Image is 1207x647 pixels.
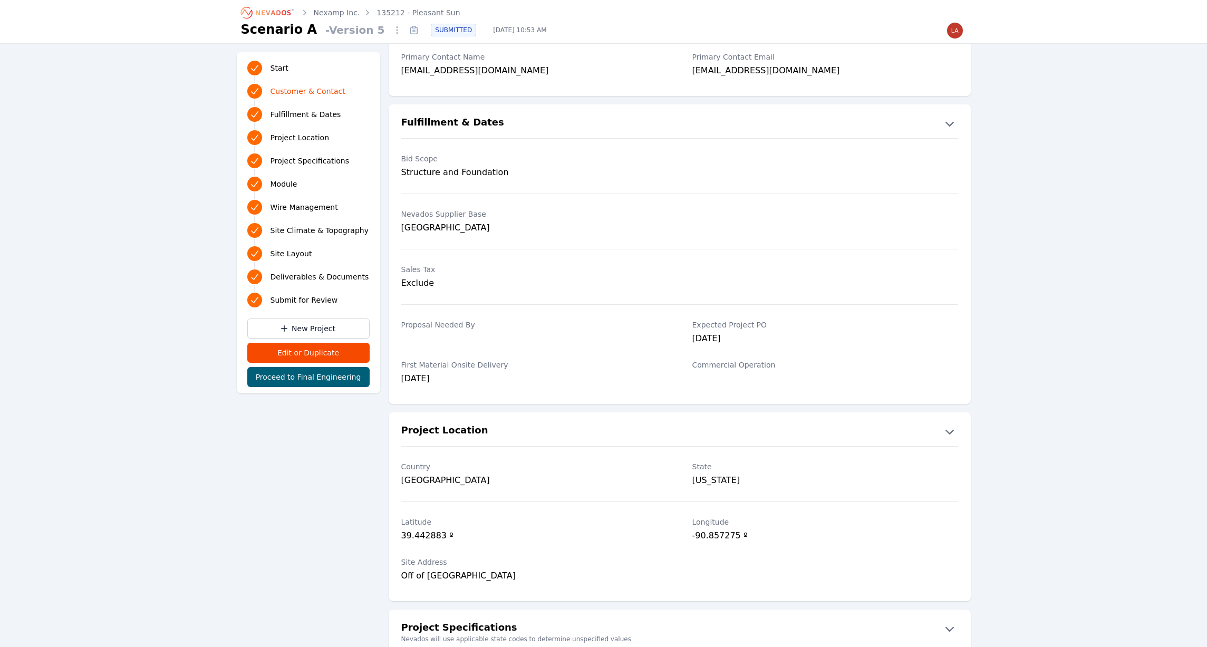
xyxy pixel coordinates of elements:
div: [DATE] [401,372,667,387]
label: Primary Contact Name [401,52,667,62]
small: Nevados will use applicable state codes to determine unspecified values [389,635,971,643]
span: Site Climate & Topography [271,225,369,236]
label: State [692,461,958,472]
span: Customer & Contact [271,86,345,96]
span: Deliverables & Documents [271,272,369,282]
span: Project Specifications [271,156,350,166]
span: Start [271,63,288,73]
div: Off of [GEOGRAPHIC_DATA] [401,569,667,584]
nav: Breadcrumb [241,4,460,21]
div: [GEOGRAPHIC_DATA] [401,221,667,234]
label: Bid Scope [401,153,667,164]
div: [GEOGRAPHIC_DATA] [401,474,667,487]
label: Commercial Operation [692,360,958,370]
h2: Project Location [401,423,488,440]
a: New Project [247,318,370,339]
label: Nevados Supplier Base [401,209,667,219]
div: [EMAIL_ADDRESS][DOMAIN_NAME] [692,64,958,79]
span: [DATE] 10:53 AM [485,26,555,34]
h1: Scenario A [241,21,317,38]
div: Structure and Foundation [401,166,667,179]
div: 39.442883 º [401,529,667,544]
button: Fulfillment & Dates [389,115,971,132]
label: Longitude [692,517,958,527]
button: Project Location [389,423,971,440]
span: Module [271,179,297,189]
label: Country [401,461,667,472]
label: Sales Tax [401,264,667,275]
label: First Material Onsite Delivery [401,360,667,370]
label: Expected Project PO [692,320,958,330]
label: Proposal Needed By [401,320,667,330]
h2: Project Specifications [401,620,517,637]
img: laura@nevados.solar [947,22,963,39]
span: Fulfillment & Dates [271,109,341,120]
span: Project Location [271,132,330,143]
a: 135212 - Pleasant Sun [376,7,460,18]
span: Submit for Review [271,295,338,305]
h2: Fulfillment & Dates [401,115,504,132]
div: [EMAIL_ADDRESS][DOMAIN_NAME] [401,64,667,79]
span: - Version 5 [321,23,389,37]
label: Site Address [401,557,667,567]
div: [DATE] [692,332,958,347]
button: Proceed to Final Engineering [247,367,370,387]
div: -90.857275 º [692,529,958,544]
span: Wire Management [271,202,338,213]
div: SUBMITTED [431,24,476,36]
nav: Progress [247,59,370,310]
a: Nexamp Inc. [314,7,360,18]
div: [US_STATE] [692,474,958,487]
button: Project Specifications [389,620,971,637]
div: Exclude [401,277,667,289]
label: Primary Contact Email [692,52,958,62]
span: Site Layout [271,248,312,259]
button: Edit or Duplicate [247,343,370,363]
label: Latitude [401,517,667,527]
